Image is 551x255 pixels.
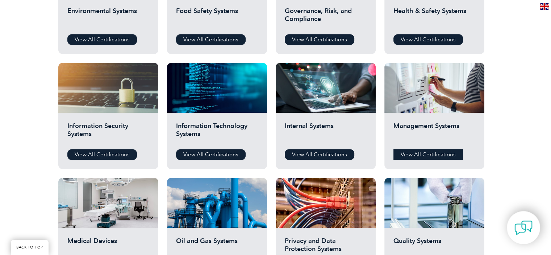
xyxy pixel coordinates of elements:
a: View All Certifications [393,34,463,45]
img: contact-chat.png [514,219,533,237]
h2: Information Technology Systems [176,122,258,144]
h2: Environmental Systems [67,7,149,29]
a: BACK TO TOP [11,240,49,255]
h2: Governance, Risk, and Compliance [285,7,367,29]
img: en [540,3,549,10]
h2: Management Systems [393,122,475,144]
h2: Food Safety Systems [176,7,258,29]
a: View All Certifications [393,149,463,160]
h2: Health & Safety Systems [393,7,475,29]
h2: Information Security Systems [67,122,149,144]
a: View All Certifications [176,149,246,160]
a: View All Certifications [67,149,137,160]
a: View All Certifications [285,149,354,160]
a: View All Certifications [67,34,137,45]
h2: Internal Systems [285,122,367,144]
a: View All Certifications [285,34,354,45]
a: View All Certifications [176,34,246,45]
